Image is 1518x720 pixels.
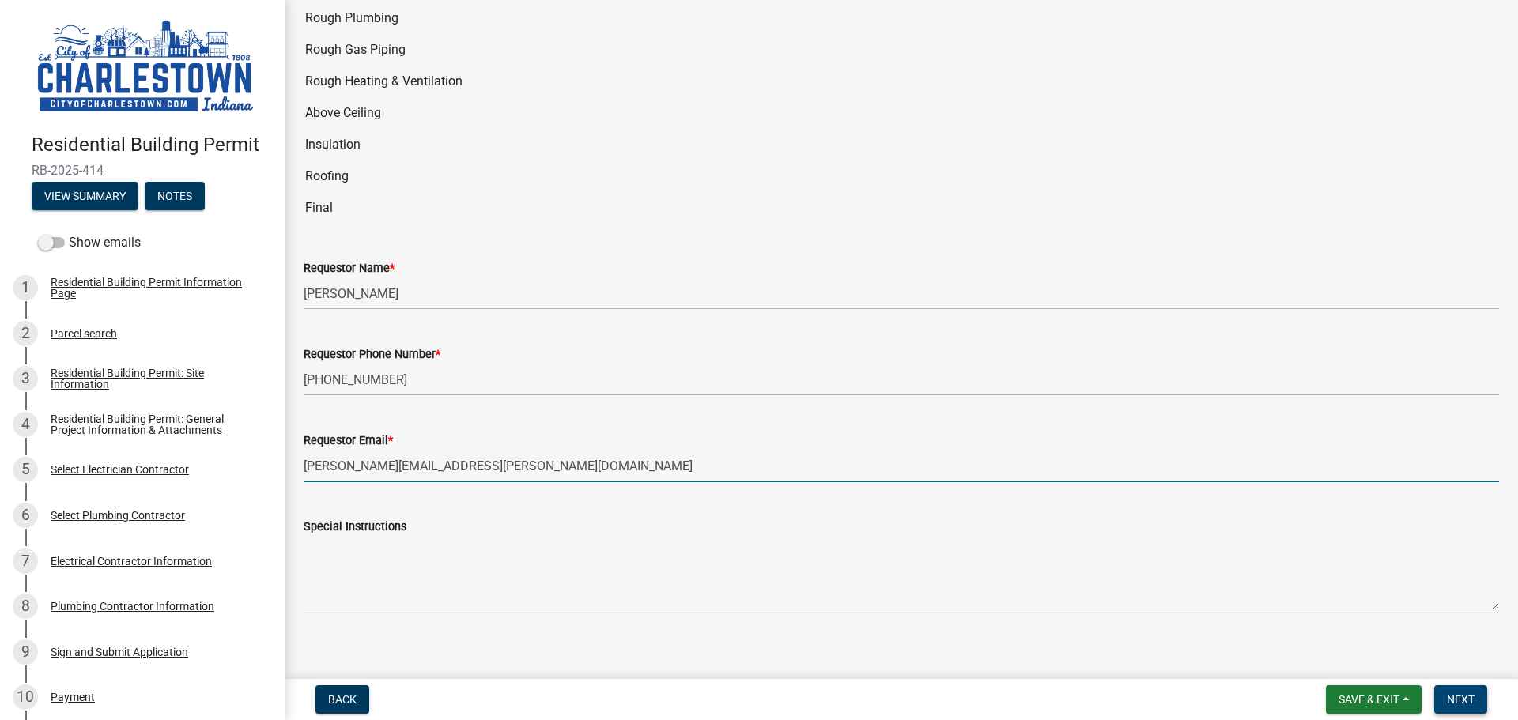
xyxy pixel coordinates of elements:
[38,233,141,252] label: Show emails
[13,639,38,665] div: 9
[32,17,259,117] img: City of Charlestown, Indiana
[13,412,38,437] div: 4
[32,163,253,178] span: RB-2025-414
[51,368,259,390] div: Residential Building Permit: Site Information
[32,190,138,203] wm-modal-confirm: Summary
[304,263,395,274] label: Requestor Name
[1434,685,1487,714] button: Next
[13,275,38,300] div: 1
[51,646,188,658] div: Sign and Submit Application
[145,182,205,210] button: Notes
[51,413,259,435] div: Residential Building Permit: General Project Information & Attachments
[51,464,189,475] div: Select Electrician Contractor
[51,692,95,703] div: Payment
[1447,693,1475,706] span: Next
[13,457,38,482] div: 5
[1339,693,1399,706] span: Save & Exit
[304,349,440,360] label: Requestor Phone Number
[13,594,38,619] div: 8
[51,277,259,299] div: Residential Building Permit Information Page
[328,693,357,706] span: Back
[32,134,272,156] h4: Residential Building Permit
[315,685,369,714] button: Back
[13,366,38,391] div: 3
[32,182,138,210] button: View Summary
[13,321,38,346] div: 2
[13,503,38,528] div: 6
[13,684,38,710] div: 10
[13,548,38,574] div: 7
[51,510,185,521] div: Select Plumbing Contractor
[1326,685,1422,714] button: Save & Exit
[304,435,393,447] label: Requestor Email
[145,190,205,203] wm-modal-confirm: Notes
[51,328,117,339] div: Parcel search
[51,556,212,567] div: Electrical Contractor Information
[51,601,214,612] div: Plumbing Contractor Information
[304,522,406,533] label: Special Instructions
